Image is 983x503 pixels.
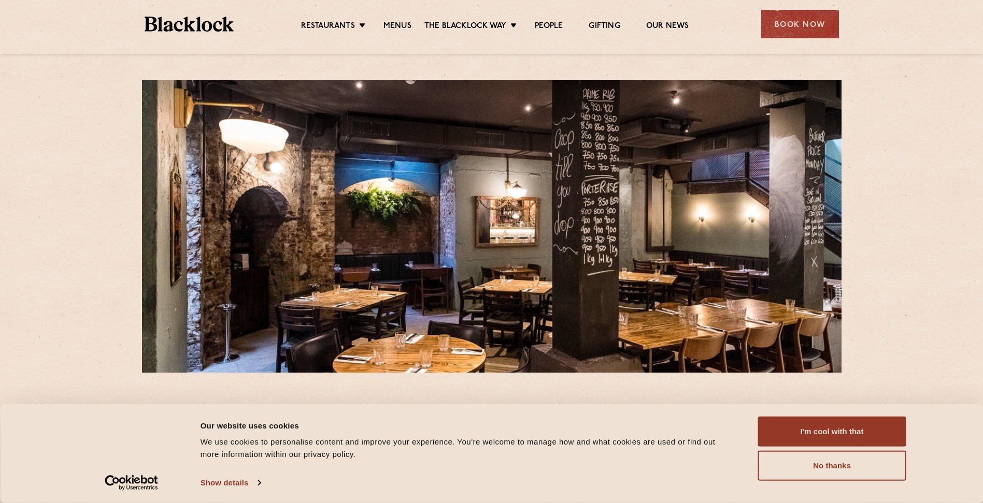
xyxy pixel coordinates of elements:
a: Restaurants [301,21,355,33]
a: People [535,21,563,33]
div: Our website uses cookies [201,419,735,432]
a: Our News [646,21,689,33]
a: Gifting [589,21,620,33]
div: Book Now [761,10,839,38]
button: I'm cool with that [758,417,906,447]
a: Usercentrics Cookiebot - opens in a new window [86,475,177,491]
img: BL_Textured_Logo-footer-cropped.svg [145,17,234,32]
div: We use cookies to personalise content and improve your experience. You're welcome to manage how a... [201,436,735,461]
a: Menus [383,21,411,33]
a: The Blacklock Way [424,21,506,33]
button: No thanks [758,451,906,481]
a: Show details [201,475,261,491]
